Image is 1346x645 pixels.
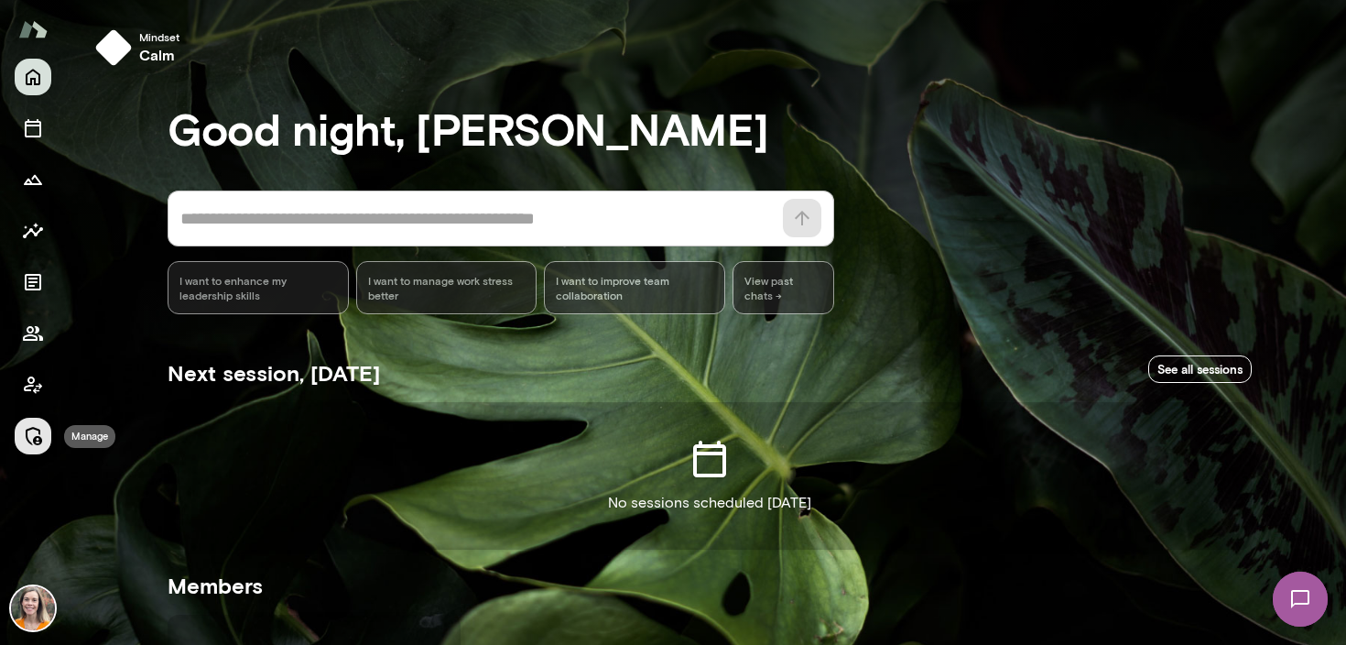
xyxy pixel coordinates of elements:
button: Sessions [15,110,51,147]
button: Members [15,315,51,352]
h3: Good night, [PERSON_NAME] [168,103,1252,154]
img: mindset [95,29,132,66]
a: See all sessions [1148,355,1252,384]
button: Mindsetcalm [88,22,194,73]
img: Carrie Kelly [11,586,55,630]
h5: Next session, [DATE] [168,358,380,388]
span: Mindset [139,29,179,44]
button: Growth Plan [15,161,51,198]
div: Manage [64,425,115,448]
img: Mento [18,12,48,47]
span: I want to improve team collaboration [556,273,713,302]
button: Home [15,59,51,95]
button: Insights [15,213,51,249]
h6: calm [139,44,179,66]
div: I want to manage work stress better [356,261,537,314]
button: Documents [15,264,51,301]
button: Manage [15,418,51,454]
div: I want to enhance my leadership skills [168,261,349,314]
p: No sessions scheduled [DATE] [608,492,811,514]
h5: Members [168,571,1252,600]
span: I want to enhance my leadership skills [179,273,337,302]
button: Client app [15,366,51,403]
span: I want to manage work stress better [368,273,526,302]
span: View past chats -> [733,261,834,314]
div: I want to improve team collaboration [544,261,725,314]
